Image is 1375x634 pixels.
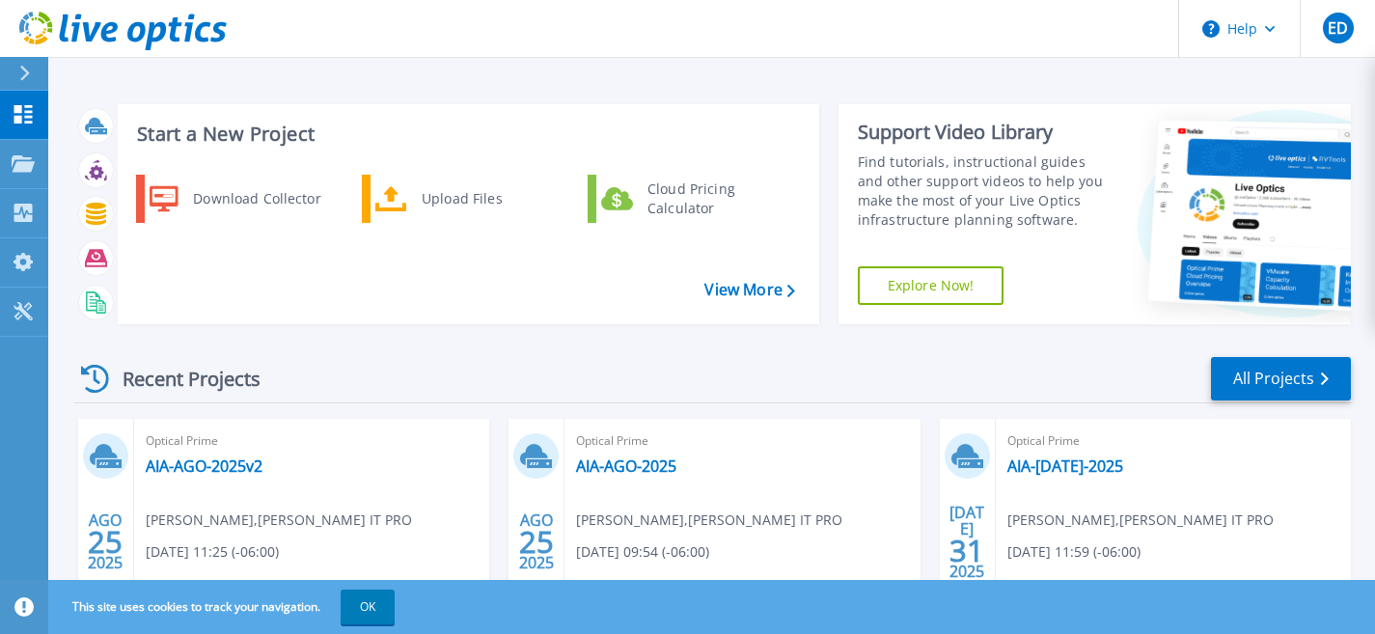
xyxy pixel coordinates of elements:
[146,510,412,531] span: [PERSON_NAME] , [PERSON_NAME] IT PRO
[88,534,123,550] span: 25
[1007,456,1123,476] a: AIA-[DATE]-2025
[1007,510,1274,531] span: [PERSON_NAME] , [PERSON_NAME] IT PRO
[588,175,785,223] a: Cloud Pricing Calculator
[949,507,985,577] div: [DATE] 2025
[576,430,908,452] span: Optical Prime
[1007,430,1339,452] span: Optical Prime
[576,541,709,563] span: [DATE] 09:54 (-06:00)
[341,590,395,624] button: OK
[362,175,560,223] a: Upload Files
[136,175,334,223] a: Download Collector
[53,590,395,624] span: This site uses cookies to track your navigation.
[87,507,124,577] div: AGO 2025
[183,179,329,218] div: Download Collector
[518,507,555,577] div: AGO 2025
[858,266,1004,305] a: Explore Now!
[576,456,676,476] a: AIA-AGO-2025
[576,510,842,531] span: [PERSON_NAME] , [PERSON_NAME] IT PRO
[412,179,555,218] div: Upload Files
[949,542,984,559] span: 31
[638,179,781,218] div: Cloud Pricing Calculator
[146,430,478,452] span: Optical Prime
[146,541,279,563] span: [DATE] 11:25 (-06:00)
[74,355,287,402] div: Recent Projects
[146,456,262,476] a: AIA-AGO-2025v2
[1007,541,1141,563] span: [DATE] 11:59 (-06:00)
[704,281,794,299] a: View More
[519,534,554,550] span: 25
[858,152,1114,230] div: Find tutorials, instructional guides and other support videos to help you make the most of your L...
[858,120,1114,145] div: Support Video Library
[1211,357,1351,400] a: All Projects
[137,124,794,145] h3: Start a New Project
[1328,20,1348,36] span: ED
